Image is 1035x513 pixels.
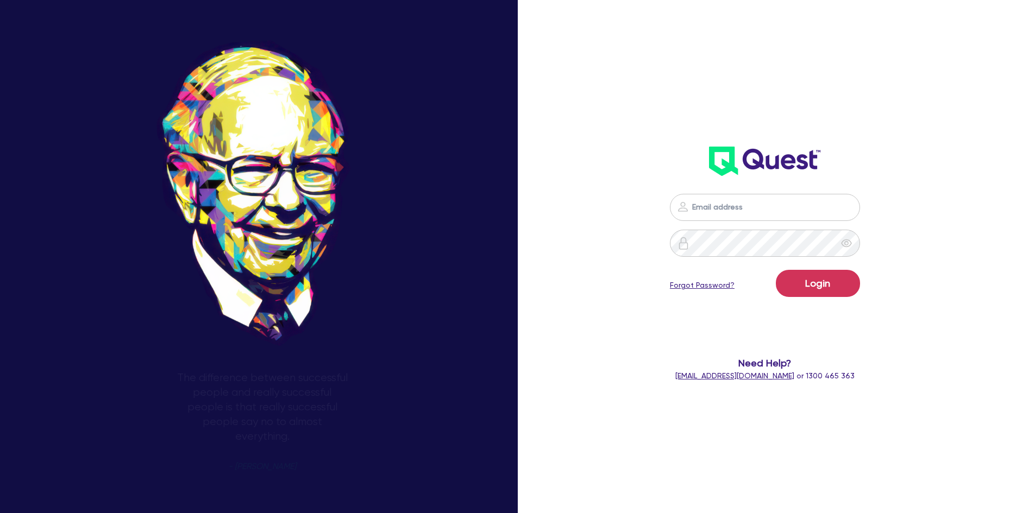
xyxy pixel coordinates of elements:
a: Forgot Password? [670,280,735,291]
img: icon-password [677,237,690,250]
span: Need Help? [626,356,904,370]
img: wH2k97JdezQIQAAAABJRU5ErkJggg== [709,147,820,176]
span: - [PERSON_NAME] [228,463,296,471]
a: [EMAIL_ADDRESS][DOMAIN_NAME] [675,371,794,380]
button: Login [776,270,860,297]
span: or 1300 465 363 [675,371,855,380]
img: icon-password [676,200,689,213]
span: eye [841,238,852,249]
input: Email address [670,194,860,221]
